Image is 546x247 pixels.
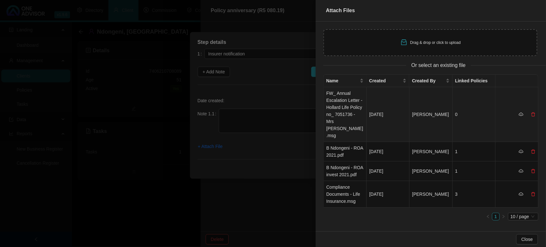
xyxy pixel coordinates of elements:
[324,181,367,208] td: Compliance Documents - Life Insurance.msg
[484,213,492,220] li: Previous Page
[324,75,367,87] th: Name
[492,213,500,220] li: 1
[324,161,367,181] td: B Ndongeni - ROA invest 2021.pdf
[453,142,495,161] td: 1
[519,192,523,196] span: cloud-download
[453,75,495,87] th: Linked Policies
[400,38,408,46] span: inbox
[367,87,409,142] td: [DATE]
[521,236,533,243] span: Close
[412,112,449,117] span: [PERSON_NAME]
[406,61,471,69] span: Or select an existing file
[409,75,452,87] th: Created By
[412,169,449,174] span: [PERSON_NAME]
[367,142,409,161] td: [DATE]
[531,192,535,196] span: delete
[519,112,523,117] span: cloud-download
[453,87,495,142] td: 0
[486,215,490,218] span: left
[500,213,507,220] li: Next Page
[324,87,367,142] td: FW_ Annual Escalation Letter - Hollard Life Policy no_ 7051736 - Mrs [PERSON_NAME].msg
[367,75,409,87] th: Created
[326,8,355,13] span: Attach Files
[324,142,367,161] td: B Ndongeni - ROA 2021.pdf
[453,161,495,181] td: 1
[484,213,492,220] button: left
[453,181,495,208] td: 3
[412,192,449,197] span: [PERSON_NAME]
[326,77,359,84] span: Name
[531,169,535,173] span: delete
[410,40,461,45] span: Drag & drop or click to upload
[519,169,523,173] span: cloud-download
[492,213,499,220] a: 1
[510,213,536,220] span: 10 / page
[516,234,538,244] button: Close
[369,77,401,84] span: Created
[367,181,409,208] td: [DATE]
[508,213,538,220] div: Page Size
[531,149,535,154] span: delete
[412,149,449,154] span: [PERSON_NAME]
[502,215,505,218] span: right
[367,161,409,181] td: [DATE]
[531,112,535,117] span: delete
[519,149,523,154] span: cloud-download
[500,213,507,220] button: right
[412,77,444,84] span: Created By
